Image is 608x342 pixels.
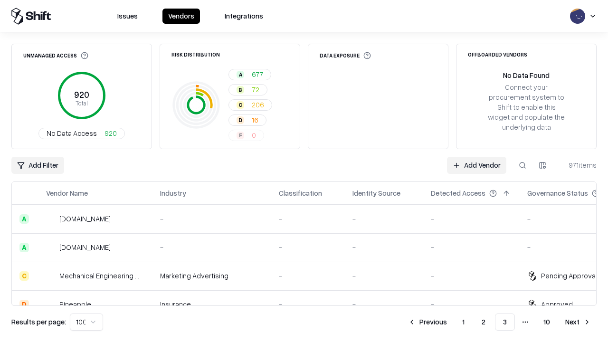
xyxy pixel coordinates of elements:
div: 971 items [559,160,597,170]
div: D [237,116,244,124]
div: C [19,271,29,281]
div: - [279,299,337,309]
div: - [431,299,512,309]
div: Pineapple [59,299,91,309]
button: C206 [228,99,272,111]
nav: pagination [402,313,597,331]
div: A [19,243,29,252]
span: 16 [252,115,258,125]
div: Detected Access [431,188,485,198]
div: No Data Found [503,70,550,80]
div: Data Exposure [320,52,371,59]
span: 920 [104,128,117,138]
div: Pending Approval [541,271,597,281]
span: 677 [252,69,263,79]
span: 72 [252,85,259,95]
button: Previous [402,313,453,331]
div: Industry [160,188,186,198]
button: Issues [112,9,143,24]
tspan: 920 [74,89,89,100]
div: A [19,214,29,224]
div: [DOMAIN_NAME] [59,242,111,252]
button: A677 [228,69,271,80]
img: automat-it.com [46,214,56,224]
div: Governance Status [527,188,588,198]
button: D16 [228,114,266,126]
img: madisonlogic.com [46,243,56,252]
div: - [352,242,416,252]
button: Next [560,313,597,331]
div: Identity Source [352,188,400,198]
tspan: Total [76,99,88,107]
div: - [352,299,416,309]
button: B72 [228,84,267,95]
div: B [237,86,244,94]
div: - [279,271,337,281]
button: Integrations [219,9,269,24]
div: Offboarded Vendors [468,52,527,57]
button: Add Filter [11,157,64,174]
div: - [431,242,512,252]
span: No Data Access [47,128,97,138]
div: - [160,214,264,224]
div: Approved [541,299,573,309]
div: - [352,214,416,224]
div: Marketing Advertising [160,271,264,281]
button: 3 [495,313,515,331]
div: D [19,300,29,309]
div: - [279,214,337,224]
div: C [237,101,244,109]
div: Risk Distribution [171,52,220,57]
div: Insurance [160,299,264,309]
button: No Data Access920 [38,128,125,139]
div: - [160,242,264,252]
div: Connect your procurement system to Shift to enable this widget and populate the underlying data [487,82,566,133]
img: Pineapple [46,300,56,309]
div: Vendor Name [46,188,88,198]
button: Vendors [162,9,200,24]
div: [DOMAIN_NAME] [59,214,111,224]
img: Mechanical Engineering World [46,271,56,281]
button: 2 [474,313,493,331]
div: - [279,242,337,252]
div: - [352,271,416,281]
button: 10 [536,313,558,331]
div: - [431,214,512,224]
p: Results per page: [11,317,66,327]
div: Mechanical Engineering World [59,271,145,281]
div: A [237,71,244,78]
div: - [431,271,512,281]
div: Unmanaged Access [23,52,88,59]
div: Classification [279,188,322,198]
button: 1 [455,313,472,331]
a: Add Vendor [447,157,506,174]
span: 206 [252,100,264,110]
